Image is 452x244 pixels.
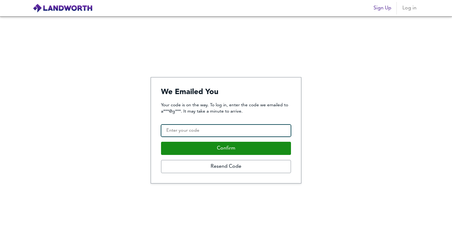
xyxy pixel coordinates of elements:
[161,88,291,97] h4: We Emailed You
[161,102,291,114] p: Your code is on the way. To log in, enter the code we emailed to a***@g***. It may take a minute ...
[371,2,394,14] button: Sign Up
[374,4,391,13] span: Sign Up
[161,142,291,155] button: Confirm
[161,125,291,137] input: Enter your code
[161,160,291,173] button: Resend Code
[402,4,417,13] span: Log in
[33,3,93,13] img: logo
[399,2,419,14] button: Log in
